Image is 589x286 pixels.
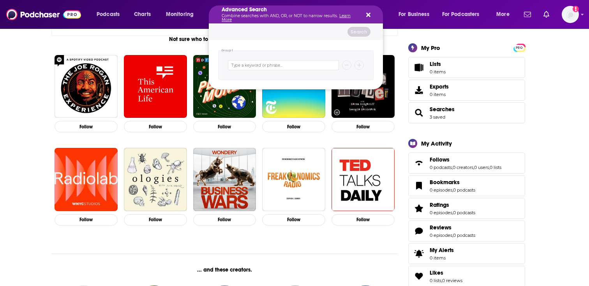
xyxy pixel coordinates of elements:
[124,121,187,132] button: Follow
[430,165,452,170] a: 0 podcasts
[399,9,429,20] span: For Business
[6,7,81,22] img: Podchaser - Follow, Share and Rate Podcasts
[262,148,325,211] img: Freakonomics Radio
[408,80,525,101] a: Exports
[411,226,427,236] a: Reviews
[124,55,187,118] img: This American Life
[430,60,446,68] span: Lists
[408,243,525,264] a: My Alerts
[562,6,579,23] img: User Profile
[51,36,398,43] div: Not sure who to follow? Try these podcasts...
[411,203,427,214] a: Ratings
[430,179,475,186] a: Bookmarks
[421,140,452,147] div: My Activity
[562,6,579,23] button: Show profile menu
[515,45,524,51] span: PRO
[166,9,194,20] span: Monitoring
[421,44,440,52] div: My Pro
[408,175,525,196] span: Bookmarks
[193,121,256,132] button: Follow
[91,8,130,21] button: open menu
[430,201,449,208] span: Ratings
[540,8,552,21] a: Show notifications dropdown
[411,180,427,191] a: Bookmarks
[216,5,390,23] div: Search podcasts, credits, & more...
[411,158,427,169] a: Follows
[193,148,256,211] a: Business Wars
[430,92,449,97] span: 0 items
[222,13,351,22] a: Learn More
[411,271,427,282] a: Likes
[442,278,462,283] a: 0 reviews
[430,247,454,254] span: My Alerts
[453,165,473,170] a: 0 creators
[430,83,449,90] span: Exports
[430,69,446,75] span: 0 items
[430,233,452,238] a: 0 episodes
[411,62,427,73] span: Lists
[408,102,525,123] span: Searches
[408,198,525,219] span: Ratings
[124,148,187,211] img: Ologies with Alie Ward
[411,248,427,259] span: My Alerts
[489,165,490,170] span: ,
[573,6,579,12] svg: Add a profile image
[222,14,358,22] p: Combine searches with AND, OR, or NOT to narrow results.
[55,148,118,211] a: Radiolab
[160,8,204,21] button: open menu
[496,9,510,20] span: More
[430,114,445,120] a: 3 saved
[124,214,187,226] button: Follow
[490,165,501,170] a: 0 lists
[452,165,453,170] span: ,
[55,55,118,118] img: The Joe Rogan Experience
[430,179,460,186] span: Bookmarks
[332,214,395,226] button: Follow
[193,214,256,226] button: Follow
[411,85,427,96] span: Exports
[453,210,475,215] a: 0 podcasts
[393,8,439,21] button: open menu
[193,55,256,118] img: Planet Money
[430,187,452,193] a: 0 episodes
[453,187,475,193] a: 0 podcasts
[408,220,525,242] span: Reviews
[430,255,454,261] span: 0 items
[430,269,443,276] span: Likes
[332,121,395,132] button: Follow
[129,8,155,21] a: Charts
[228,60,339,70] input: Type a keyword or phrase...
[521,8,534,21] a: Show notifications dropdown
[453,233,475,238] a: 0 podcasts
[222,7,358,12] h5: Advanced Search
[134,9,151,20] span: Charts
[442,9,480,20] span: For Podcasters
[332,148,395,211] img: TED Talks Daily
[262,121,325,132] button: Follow
[430,210,452,215] a: 0 episodes
[408,57,525,78] a: Lists
[515,44,524,50] a: PRO
[430,278,441,283] a: 0 lists
[55,214,118,226] button: Follow
[51,266,398,273] div: ... and these creators.
[562,6,579,23] span: Logged in as EvolveMKD
[221,49,233,52] h4: Group 1
[411,107,427,118] a: Searches
[430,224,475,231] a: Reviews
[474,165,489,170] a: 0 users
[430,106,455,113] a: Searches
[437,8,491,21] button: open menu
[408,153,525,174] span: Follows
[55,121,118,132] button: Follow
